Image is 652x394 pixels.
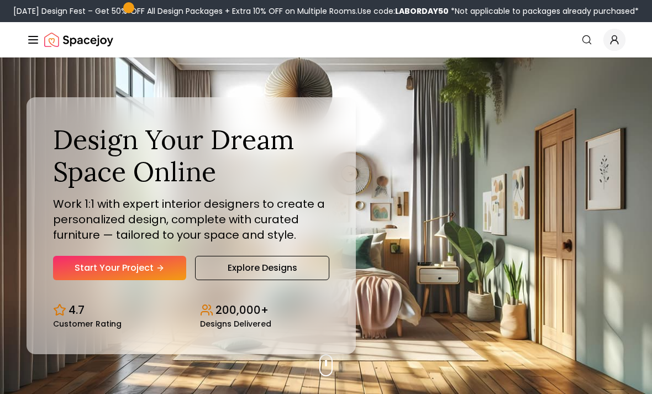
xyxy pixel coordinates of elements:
[13,6,639,17] div: [DATE] Design Fest – Get 50% OFF All Design Packages + Extra 10% OFF on Multiple Rooms.
[27,22,625,57] nav: Global
[53,256,186,280] a: Start Your Project
[395,6,449,17] b: LABORDAY50
[69,302,85,318] p: 4.7
[449,6,639,17] span: *Not applicable to packages already purchased*
[53,320,122,328] small: Customer Rating
[195,256,329,280] a: Explore Designs
[53,293,329,328] div: Design stats
[200,320,271,328] small: Designs Delivered
[357,6,449,17] span: Use code:
[53,124,329,187] h1: Design Your Dream Space Online
[44,29,113,51] img: Spacejoy Logo
[53,196,329,243] p: Work 1:1 with expert interior designers to create a personalized design, complete with curated fu...
[215,302,269,318] p: 200,000+
[44,29,113,51] a: Spacejoy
